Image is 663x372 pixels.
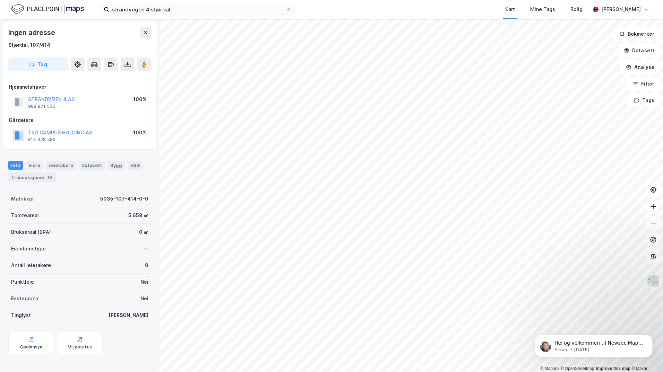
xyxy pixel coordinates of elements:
[596,366,630,371] a: Improve this map
[46,174,53,181] div: 16
[139,228,148,236] div: 0 ㎡
[11,311,31,319] div: Tinglyst
[8,57,68,71] button: Tag
[100,195,148,203] div: 5035-107-414-0-0
[145,261,148,269] div: 0
[530,5,555,14] div: Mine Tags
[11,228,51,236] div: Bruksareal (BRA)
[107,161,125,170] div: Bygg
[144,245,148,253] div: —
[140,294,148,303] div: Nei
[28,137,55,142] div: 914 428 580
[620,60,660,74] button: Analyse
[524,320,663,369] iframe: Intercom notifications message
[11,195,34,203] div: Matrikkel
[11,245,46,253] div: Eiendomstype
[133,95,147,104] div: 100%
[8,161,23,170] div: Info
[570,5,583,14] div: Bolig
[26,161,43,170] div: Eiere
[505,5,515,14] div: Kart
[79,161,105,170] div: Datasett
[9,116,151,124] div: Gårdeiere
[128,211,148,220] div: 5 658 ㎡
[46,161,76,170] div: Leietakere
[561,366,594,371] a: OpenStreetMap
[540,366,559,371] a: Mapbox
[11,261,51,269] div: Antall leietakere
[9,83,151,91] div: Hjemmelshaver
[133,129,147,137] div: 100%
[628,94,660,107] button: Tags
[613,27,660,41] button: Bokmerker
[68,344,92,350] div: Miljøstatus
[8,27,56,38] div: Ingen adresse
[20,344,43,350] div: Geoinnsyn
[128,161,143,170] div: ESG
[8,172,56,182] div: Transaksjoner
[28,104,55,109] div: 989 971 506
[109,311,148,319] div: [PERSON_NAME]
[618,44,660,57] button: Datasett
[647,275,660,288] img: Z
[11,294,38,303] div: Festegrunn
[11,278,34,286] div: Punktleie
[627,77,660,91] button: Filter
[140,278,148,286] div: Nei
[109,4,286,15] input: Søk på adresse, matrikkel, gårdeiere, leietakere eller personer
[601,5,641,14] div: [PERSON_NAME]
[8,41,50,49] div: Stjørdal, 107/414
[11,3,84,15] img: logo.f888ab2527a4732fd821a326f86c7f29.svg
[11,211,39,220] div: Tomteareal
